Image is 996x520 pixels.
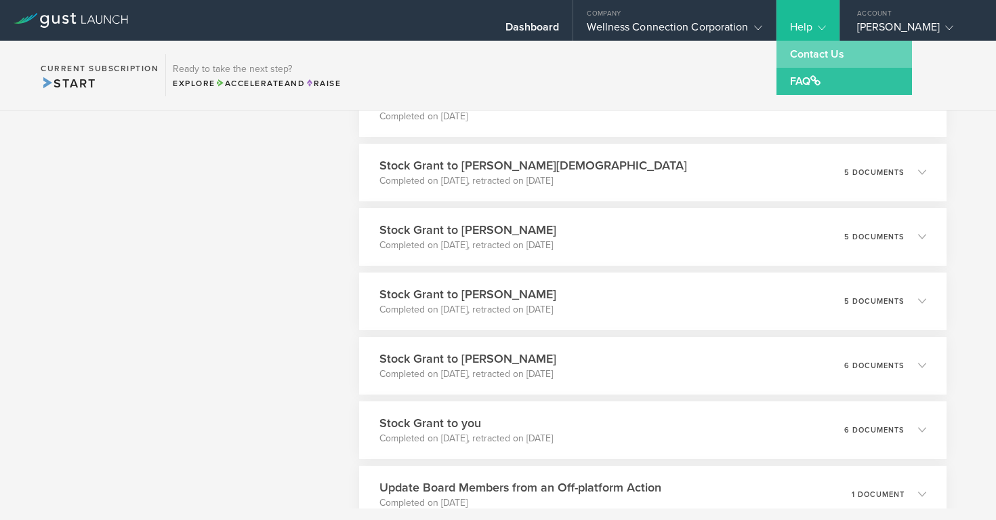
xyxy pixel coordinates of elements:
span: and [215,79,306,88]
span: Accelerate [215,79,285,88]
h3: Stock Grant to [PERSON_NAME] [379,350,556,367]
p: Completed on [DATE] [379,496,661,510]
p: 1 document [852,491,905,498]
div: Dashboard [505,20,560,41]
div: Help [790,20,826,41]
h3: Stock Grant to [PERSON_NAME][DEMOGRAPHIC_DATA] [379,157,687,174]
h2: Current Subscription [41,64,159,73]
p: Completed on [DATE], retracted on [DATE] [379,174,687,188]
div: Explore [173,77,341,89]
p: Completed on [DATE], retracted on [DATE] [379,303,556,317]
p: 5 documents [844,298,905,305]
span: Raise [305,79,341,88]
span: Start [41,76,96,91]
p: Completed on [DATE] [379,110,520,123]
h3: Ready to take the next step? [173,64,341,74]
p: Completed on [DATE], retracted on [DATE] [379,432,553,445]
p: 6 documents [844,362,905,369]
h3: Update Board Members from an Off-platform Action [379,479,661,496]
p: Completed on [DATE], retracted on [DATE] [379,367,556,381]
div: Wellness Connection Corporation [587,20,762,41]
div: Ready to take the next step?ExploreAccelerateandRaise [165,54,348,96]
h3: Stock Grant to you [379,414,553,432]
div: [PERSON_NAME] [857,20,972,41]
p: Completed on [DATE], retracted on [DATE] [379,239,556,252]
h3: Stock Grant to [PERSON_NAME] [379,285,556,303]
p: 6 documents [844,426,905,434]
p: 5 documents [844,169,905,176]
p: 5 documents [844,233,905,241]
h3: Stock Grant to [PERSON_NAME] [379,221,556,239]
p: 1 document [852,104,905,112]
